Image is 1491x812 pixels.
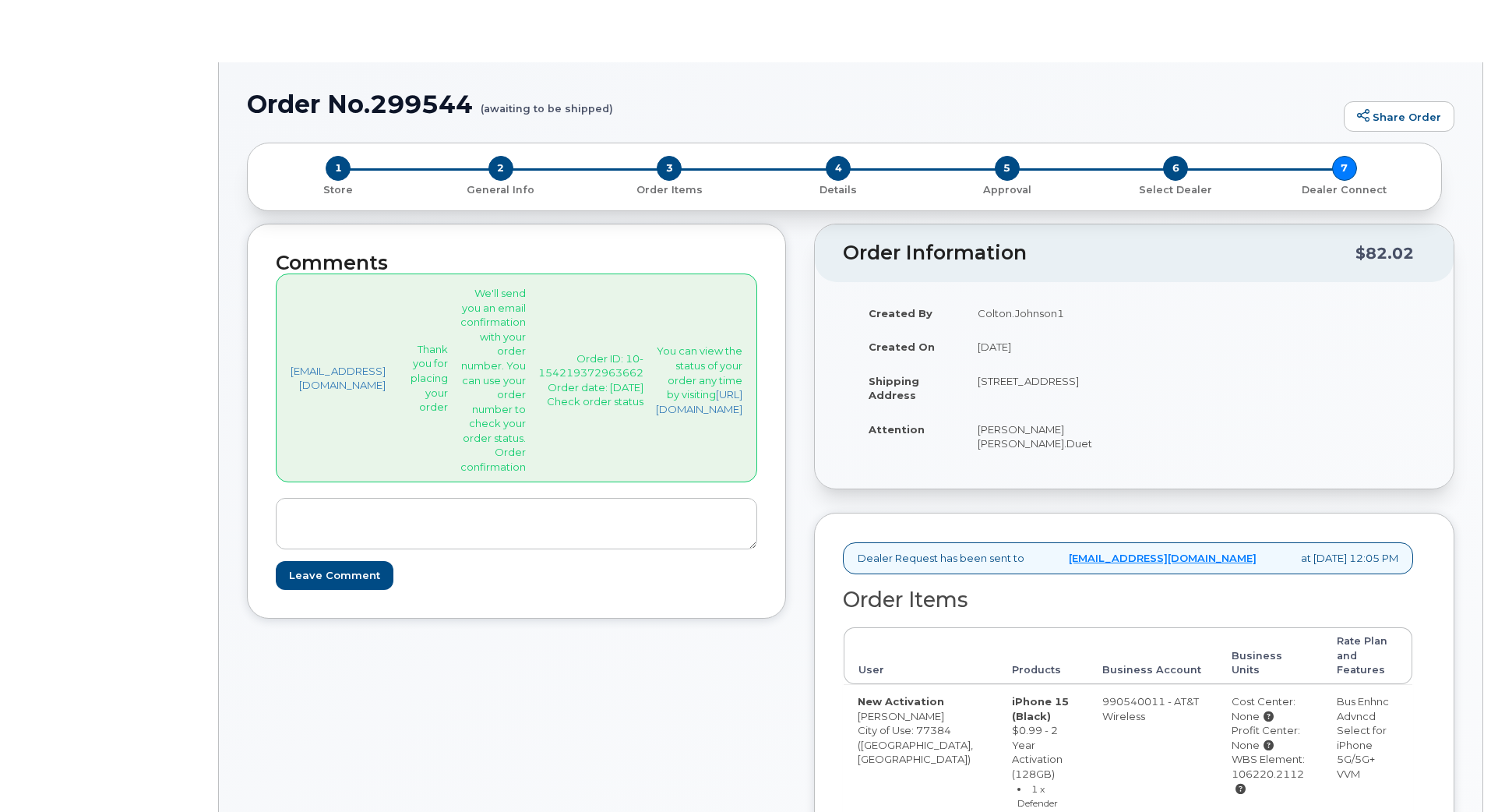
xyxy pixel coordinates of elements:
[1323,627,1412,684] th: Rate Plan and Features
[591,183,748,197] p: Order Items
[869,423,925,436] strong: Attention
[964,364,1123,412] td: [STREET_ADDRESS]
[995,156,1020,181] span: 5
[1218,627,1323,684] th: Business Units
[760,183,917,197] p: Details
[843,242,1355,264] h2: Order Information
[1232,723,1309,752] div: Profit Center: None
[276,252,757,274] h2: Comments
[1091,181,1260,197] a: 6 Select Dealer
[538,351,643,409] p: Order ID: 10-154219372963662 Order date: [DATE] Check order status
[656,388,742,415] a: [URL][DOMAIN_NAME]
[869,341,935,353] strong: Created On
[417,181,586,197] a: 2 General Info
[291,364,386,393] a: [EMAIL_ADDRESS][DOMAIN_NAME]
[922,181,1091,197] a: 5 Approval
[1344,101,1454,132] a: Share Order
[754,181,923,197] a: 4 Details
[844,627,998,684] th: User
[266,183,411,197] p: Store
[488,156,513,181] span: 2
[1088,627,1218,684] th: Business Account
[843,588,1413,612] h2: Order Items
[1012,695,1069,722] strong: iPhone 15 (Black)
[260,181,417,197] a: 1 Store
[460,286,526,474] p: We'll send you an email confirmation with your order number. You can use your order number to che...
[826,156,851,181] span: 4
[998,627,1088,684] th: Products
[1098,183,1254,197] p: Select Dealer
[423,183,580,197] p: General Info
[964,296,1123,330] td: Colton.Johnson1
[276,561,393,590] input: Leave Comment
[869,307,932,320] strong: Created By
[858,695,944,708] strong: New Activation
[843,542,1413,574] div: Dealer Request has been sent to at [DATE] 12:05 PM
[481,90,613,115] small: (awaiting to be shipped)
[657,156,682,181] span: 3
[1163,156,1188,181] span: 6
[585,181,754,197] a: 3 Order Items
[929,183,1085,197] p: Approval
[869,375,919,402] strong: Shipping Address
[1232,694,1309,723] div: Cost Center: None
[964,412,1123,461] td: [PERSON_NAME] [PERSON_NAME].Duet
[326,156,351,181] span: 1
[656,344,742,416] p: You can view the status of your order any time by visiting
[1355,238,1414,268] div: $82.02
[411,342,448,415] p: Thank you for placing your order
[247,90,1336,118] h1: Order No.299544
[1232,752,1309,796] div: WBS Element: 106220.2112
[964,330,1123,364] td: [DATE]
[1069,551,1257,566] a: [EMAIL_ADDRESS][DOMAIN_NAME]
